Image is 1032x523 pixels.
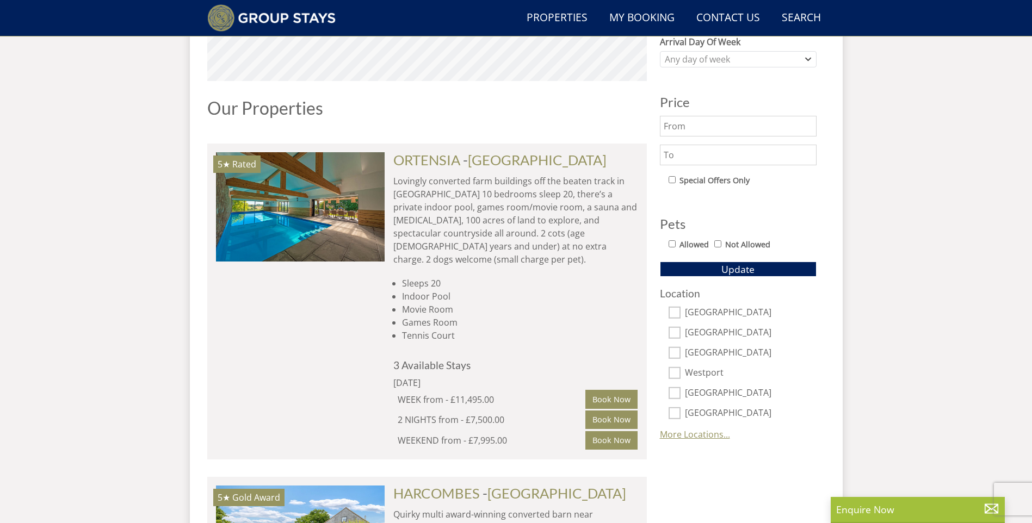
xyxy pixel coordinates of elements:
span: HARCOMBES has been awarded a Gold Award by Visit England [232,491,280,503]
div: Any day of week [662,53,803,65]
div: WEEKEND from - £7,995.00 [398,434,586,447]
div: 2 NIGHTS from - £7,500.00 [398,413,586,426]
a: Search [777,6,825,30]
li: Sleeps 20 [402,277,638,290]
label: Westport [685,368,817,379]
p: Lovingly converted farm buildings off the beaten track in [GEOGRAPHIC_DATA] 10 bedrooms sleep 20,... [393,175,638,266]
label: Special Offers Only [679,175,750,186]
a: [GEOGRAPHIC_DATA] [468,152,607,168]
div: [DATE] [393,376,540,389]
div: WEEK from - £11,495.00 [398,393,586,406]
span: Update [721,263,755,276]
a: Contact Us [692,6,764,30]
a: Book Now [585,431,638,450]
label: Arrival Day Of Week [660,35,817,48]
h1: Our Properties [207,98,647,117]
h3: Price [660,95,817,109]
button: Update [660,261,817,277]
span: Rated [232,158,256,170]
img: open-uri20220804-27-1j48ksb.original. [216,152,385,261]
li: Indoor Pool [402,290,638,303]
a: Book Now [585,390,638,408]
label: [GEOGRAPHIC_DATA] [685,408,817,420]
a: Book Now [585,410,638,429]
label: Allowed [679,239,709,251]
a: ORTENSIA [393,152,460,168]
a: [GEOGRAPHIC_DATA] [487,485,626,501]
a: HARCOMBES [393,485,480,501]
h3: Location [660,288,817,299]
li: Tennis Court [402,329,638,342]
input: To [660,145,817,165]
span: HARCOMBES has a 5 star rating under the Quality in Tourism Scheme [218,491,230,503]
label: Not Allowed [725,239,770,251]
label: [GEOGRAPHIC_DATA] [685,327,817,339]
a: Properties [522,6,592,30]
a: 5★ Rated [216,152,385,261]
h3: Pets [660,217,817,231]
span: ORTENSIA has a 5 star rating under the Quality in Tourism Scheme [218,158,230,170]
label: [GEOGRAPHIC_DATA] [685,388,817,400]
label: [GEOGRAPHIC_DATA] [685,307,817,319]
a: More Locations... [660,428,730,440]
img: Group Stays [207,4,336,32]
li: Games Room [402,316,638,329]
a: My Booking [605,6,679,30]
li: Movie Room [402,303,638,316]
span: - [463,152,607,168]
div: Combobox [660,51,817,67]
h4: 3 Available Stays [393,359,638,371]
input: From [660,116,817,136]
label: [GEOGRAPHIC_DATA] [685,347,817,359]
span: - [483,485,626,501]
p: Enquire Now [836,502,999,516]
